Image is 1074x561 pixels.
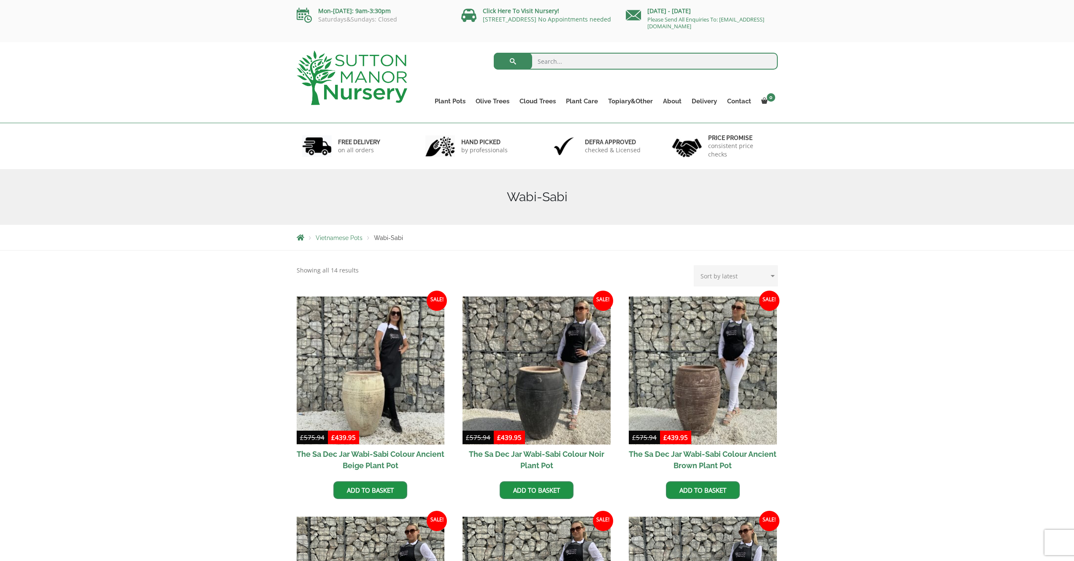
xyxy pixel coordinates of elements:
img: The Sa Dec Jar Wabi-Sabi Colour Ancient Beige Plant Pot [297,297,445,445]
img: logo [297,51,407,105]
h1: Wabi-Sabi [297,189,778,205]
bdi: 575.94 [466,433,490,442]
a: Sale! The Sa Dec Jar Wabi-Sabi Colour Ancient Beige Plant Pot [297,297,445,475]
img: The Sa Dec Jar Wabi-Sabi Colour Ancient Brown Plant Pot [629,297,777,445]
img: 2.jpg [425,135,455,157]
a: Add to basket: “The Sa Dec Jar Wabi-Sabi Colour Noir Plant Pot” [500,481,574,499]
bdi: 439.95 [497,433,522,442]
select: Shop order [694,265,778,286]
a: About [658,95,687,107]
a: Add to basket: “The Sa Dec Jar Wabi-Sabi Colour Ancient Brown Plant Pot” [666,481,740,499]
a: Add to basket: “The Sa Dec Jar Wabi-Sabi Colour Ancient Beige Plant Pot” [333,481,407,499]
h6: hand picked [461,138,508,146]
span: £ [663,433,667,442]
img: 3.jpg [549,135,579,157]
span: £ [632,433,636,442]
h2: The Sa Dec Jar Wabi-Sabi Colour Noir Plant Pot [463,445,611,475]
p: [DATE] - [DATE] [626,6,778,16]
span: Wabi-Sabi [374,235,403,241]
span: 0 [767,93,775,102]
h2: The Sa Dec Jar Wabi-Sabi Colour Ancient Brown Plant Pot [629,445,777,475]
p: Showing all 14 results [297,265,359,275]
nav: Breadcrumbs [297,234,778,241]
a: [STREET_ADDRESS] No Appointments needed [483,15,611,23]
img: The Sa Dec Jar Wabi-Sabi Colour Noir Plant Pot [463,297,611,445]
a: 0 [756,95,778,107]
a: Topiary&Other [603,95,658,107]
h2: The Sa Dec Jar Wabi-Sabi Colour Ancient Beige Plant Pot [297,445,445,475]
img: 1.jpg [302,135,332,157]
h6: Price promise [708,134,772,142]
p: Saturdays&Sundays: Closed [297,16,449,23]
img: 4.jpg [672,133,702,159]
a: Click Here To Visit Nursery! [483,7,559,15]
p: on all orders [338,146,380,154]
a: Cloud Trees [514,95,561,107]
h6: FREE DELIVERY [338,138,380,146]
bdi: 439.95 [331,433,356,442]
a: Olive Trees [471,95,514,107]
span: Sale! [593,511,613,531]
a: Sale! The Sa Dec Jar Wabi-Sabi Colour Noir Plant Pot [463,297,611,475]
p: consistent price checks [708,142,772,159]
a: Plant Care [561,95,603,107]
a: Vietnamese Pots [316,235,363,241]
span: Sale! [759,291,779,311]
bdi: 439.95 [663,433,688,442]
a: Delivery [687,95,722,107]
input: Search... [494,53,778,70]
span: £ [300,433,304,442]
p: Mon-[DATE]: 9am-3:30pm [297,6,449,16]
a: Please Send All Enquiries To: [EMAIL_ADDRESS][DOMAIN_NAME] [647,16,764,30]
a: Sale! The Sa Dec Jar Wabi-Sabi Colour Ancient Brown Plant Pot [629,297,777,475]
span: Sale! [593,291,613,311]
a: Plant Pots [430,95,471,107]
a: Contact [722,95,756,107]
span: £ [497,433,501,442]
bdi: 575.94 [300,433,325,442]
h6: Defra approved [585,138,641,146]
bdi: 575.94 [632,433,657,442]
span: Sale! [759,511,779,531]
p: by professionals [461,146,508,154]
span: Sale! [427,291,447,311]
p: checked & Licensed [585,146,641,154]
span: £ [331,433,335,442]
span: £ [466,433,470,442]
span: Sale! [427,511,447,531]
